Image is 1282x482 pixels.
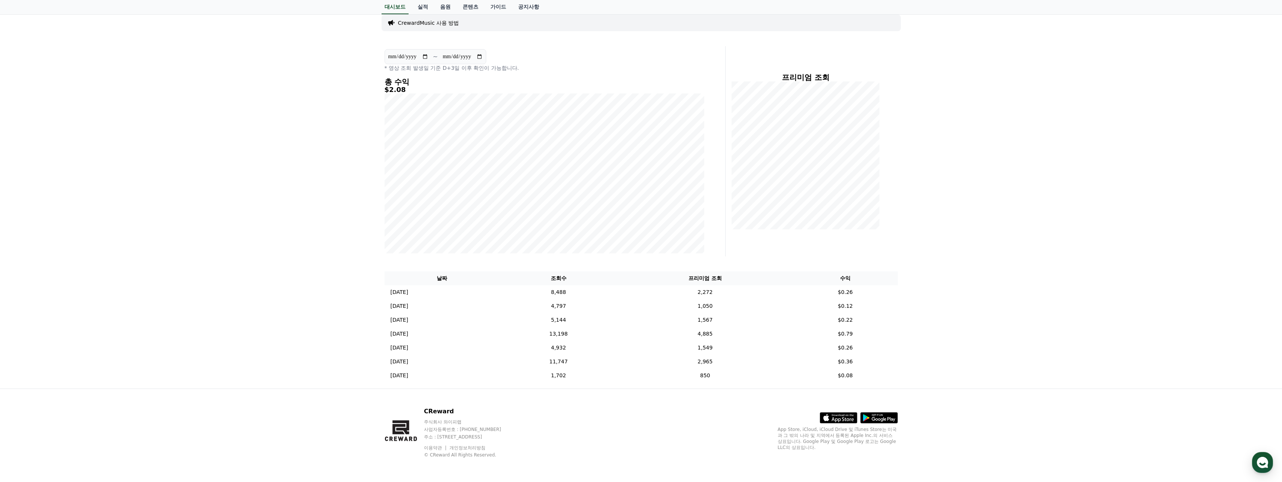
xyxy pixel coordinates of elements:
[398,19,459,27] a: CrewardMusic 사용 방법
[617,313,793,327] td: 1,567
[391,316,408,324] p: [DATE]
[500,341,618,355] td: 4,932
[424,445,448,450] a: 이용약관
[617,327,793,341] td: 4,885
[500,271,618,285] th: 조회수
[391,330,408,338] p: [DATE]
[424,426,516,432] p: 사업자등록번호 : [PHONE_NUMBER]
[97,238,144,257] a: 설정
[24,249,28,255] span: 홈
[793,285,897,299] td: $0.26
[617,271,793,285] th: 프리미엄 조회
[385,78,704,86] h4: 총 수익
[433,52,438,61] p: ~
[617,355,793,369] td: 2,965
[385,86,704,93] h5: $2.08
[50,238,97,257] a: 대화
[732,73,880,81] h4: 프리미엄 조회
[500,355,618,369] td: 11,747
[391,302,408,310] p: [DATE]
[2,238,50,257] a: 홈
[69,250,78,256] span: 대화
[116,249,125,255] span: 설정
[793,355,897,369] td: $0.36
[449,445,485,450] a: 개인정보처리방침
[500,369,618,383] td: 1,702
[617,341,793,355] td: 1,549
[424,452,516,458] p: © CReward All Rights Reserved.
[385,64,704,72] p: * 영상 조회 발생일 기준 D+3일 이후 확인이 가능합니다.
[391,358,408,366] p: [DATE]
[385,271,500,285] th: 날짜
[793,299,897,313] td: $0.12
[617,299,793,313] td: 1,050
[500,285,618,299] td: 8,488
[793,327,897,341] td: $0.79
[391,288,408,296] p: [DATE]
[617,285,793,299] td: 2,272
[500,327,618,341] td: 13,198
[793,313,897,327] td: $0.22
[424,434,516,440] p: 주소 : [STREET_ADDRESS]
[424,407,516,416] p: CReward
[778,426,898,450] p: App Store, iCloud, iCloud Drive 및 iTunes Store는 미국과 그 밖의 나라 및 지역에서 등록된 Apple Inc.의 서비스 상표입니다. Goo...
[793,341,897,355] td: $0.26
[391,372,408,380] p: [DATE]
[424,419,516,425] p: 주식회사 와이피랩
[500,299,618,313] td: 4,797
[793,369,897,383] td: $0.08
[500,313,618,327] td: 5,144
[617,369,793,383] td: 850
[391,344,408,352] p: [DATE]
[793,271,897,285] th: 수익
